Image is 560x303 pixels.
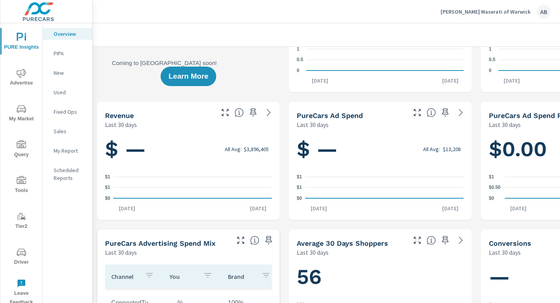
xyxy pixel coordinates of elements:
[3,248,40,267] span: Driver
[455,234,467,247] a: See more details in report
[43,48,92,59] div: PIPA
[305,204,332,212] p: [DATE]
[3,176,40,195] span: Tools
[105,239,215,247] h5: PureCars Advertising Spend Mix
[262,106,275,119] a: See more details in report
[168,73,208,80] span: Learn More
[234,234,247,247] button: Make Fullscreen
[489,120,521,129] p: Last 30 days
[439,234,451,247] span: Save this to your personalized report
[489,239,531,247] h5: Conversions
[105,120,137,129] p: Last 30 days
[250,236,259,245] span: This table looks at how you compare to the amount of budget you spend per channel as opposed to y...
[170,273,197,280] p: You
[411,234,423,247] button: Make Fullscreen
[225,146,241,152] p: All Avg:
[411,106,423,119] button: Make Fullscreen
[54,30,86,38] p: Overview
[54,127,86,135] p: Sales
[43,28,92,40] div: Overview
[439,106,451,119] span: Save this to your personalized report
[234,108,244,117] span: Total sales revenue over the selected date range. [Source: This data is sourced from the dealer’s...
[43,106,92,118] div: Fixed Ops
[3,33,40,52] span: PURE Insights
[3,140,40,159] span: Query
[114,204,141,212] p: [DATE]
[262,234,275,247] span: Save this to your personalized report
[505,204,532,212] p: [DATE]
[297,196,302,201] text: $0
[489,46,492,52] text: 1
[489,248,521,257] p: Last 30 days
[54,108,86,116] p: Fixed Ops
[297,136,464,162] h1: $ —
[297,185,302,190] text: $1
[489,68,492,73] text: 0
[437,204,464,212] p: [DATE]
[489,185,500,190] text: $0.50
[43,164,92,184] div: Scheduled Reports
[105,174,110,180] text: $1
[3,69,40,88] span: Advertise
[43,145,92,157] div: My Report
[427,108,436,117] span: Total cost of media for all PureCars channels for the selected dealership group over the selected...
[297,68,299,73] text: 0
[105,248,137,257] p: Last 30 days
[306,77,334,85] p: [DATE]
[427,236,436,245] span: A rolling 30 day total of daily Shoppers on the dealership website, averaged over the selected da...
[297,57,303,63] text: 0.5
[537,5,551,19] div: AB
[105,185,110,190] text: $1
[455,106,467,119] a: See more details in report
[489,196,494,201] text: $0
[43,86,92,98] div: Used
[244,146,269,152] p: $3,896,405
[161,67,216,86] button: Learn More
[245,204,272,212] p: [DATE]
[54,166,86,182] p: Scheduled Reports
[43,125,92,137] div: Sales
[105,136,272,162] h1: $ —
[111,273,138,280] p: Channel
[498,77,525,85] p: [DATE]
[3,104,40,123] span: My Market
[297,46,299,52] text: 1
[489,57,495,63] text: 0.5
[105,111,134,120] h5: Revenue
[54,69,86,77] p: New
[437,77,464,85] p: [DATE]
[297,264,464,290] h1: 56
[54,88,86,96] p: Used
[297,239,388,247] h5: Average 30 Days Shoppers
[297,120,329,129] p: Last 30 days
[247,106,259,119] span: Save this to your personalized report
[228,273,255,280] p: Brand
[443,146,461,152] p: $13,208
[489,174,494,180] text: $1
[297,111,363,120] h5: PureCars Ad Spend
[54,147,86,155] p: My Report
[54,49,86,57] p: PIPA
[43,67,92,79] div: New
[105,196,110,201] text: $0
[297,248,329,257] p: Last 30 days
[441,8,530,15] p: [PERSON_NAME] Maserati of Warwick
[423,146,440,152] p: All Avg:
[297,174,302,180] text: $1
[3,212,40,231] span: Tier2
[219,106,231,119] button: Make Fullscreen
